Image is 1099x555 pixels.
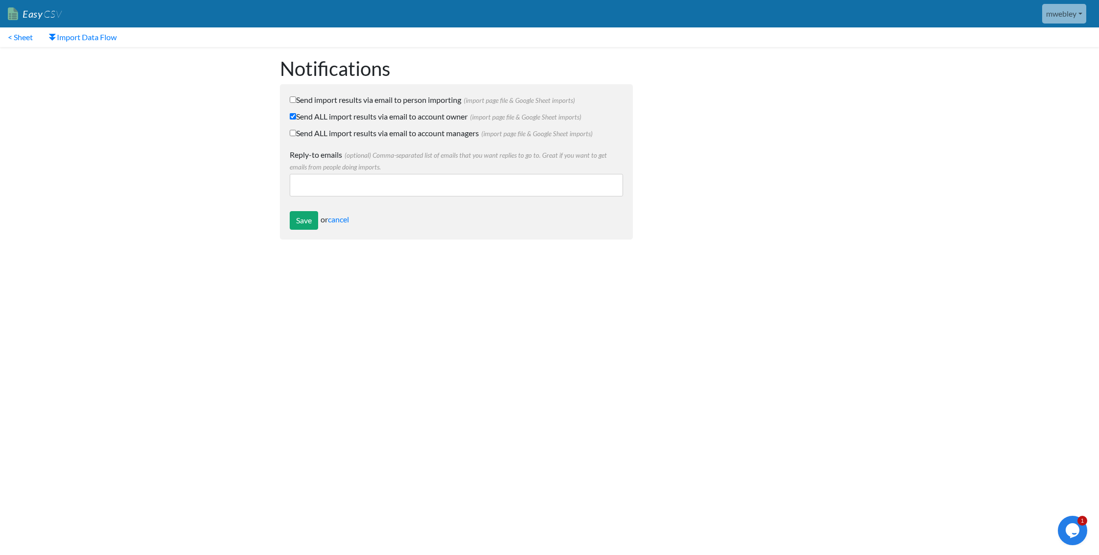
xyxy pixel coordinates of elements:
[290,211,623,230] div: or
[461,97,575,104] span: (import page file & Google Sheet imports)
[1042,4,1086,24] a: mwebley
[290,111,623,122] label: Send ALL import results via email to account owner
[290,113,296,120] input: Send ALL import results via email to account owner(import page file & Google Sheet imports)
[290,211,318,230] input: Save
[328,215,349,224] a: cancel
[290,130,296,136] input: Send ALL import results via email to account managers(import page file & Google Sheet imports)
[8,4,62,24] a: EasyCSV
[1058,516,1089,545] iframe: chat widget
[290,94,623,106] label: Send import results via email to person importing
[290,127,623,139] label: Send ALL import results via email to account managers
[41,27,125,47] a: Import Data Flow
[280,57,633,80] h1: Notifications
[290,149,623,172] label: Reply-to emails
[290,151,607,171] span: (optional) Comma-separated list of emails that you want replies to go to. Great if you want to ge...
[290,97,296,103] input: Send import results via email to person importing(import page file & Google Sheet imports)
[43,8,62,20] span: CSV
[479,130,593,138] span: (import page file & Google Sheet imports)
[468,113,581,121] span: (import page file & Google Sheet imports)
